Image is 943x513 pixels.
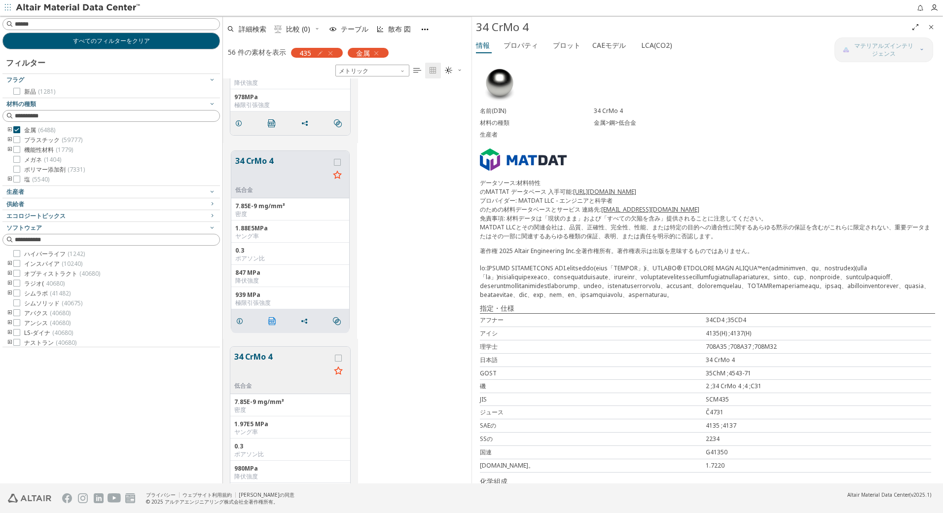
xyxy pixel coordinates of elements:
img: マテリアルタイプ画像 [480,64,519,103]
div: G41350 [706,448,932,457]
font: プロパティ [504,40,538,50]
button: すべてのフィルターをクリア [2,33,220,49]
button: Similar search [328,311,349,331]
div: 0.3 [235,247,345,255]
button: Details [231,311,252,331]
div: 著作権 2025 Altair Engineering Inc.全著作権所有。著作権表示は出版を意味するものではありません。 lo:IPSUMD SITAMETCONS ADI.elitsedd... [480,247,935,299]
div: 極限引張強度 [234,101,346,109]
div: 847 MPa [235,269,345,277]
div: 密度 [234,406,346,414]
span: Provider [6,200,24,208]
div: 指定・仕様 [480,303,935,313]
span: (6488) [38,126,55,134]
div: グリッド [223,78,471,483]
button: 材料の種類 [2,98,220,110]
div: SCM435 [706,395,932,403]
div: 密度 [235,210,345,218]
img: アルテアエンジニアリング [8,494,51,503]
span: テーブル [341,26,368,33]
span: 散布 図 [388,26,411,33]
button: Similar search [329,113,350,133]
div: 1.97E5 MPa [234,420,346,428]
i: トゥーグルグループ [6,136,13,144]
font: CAEモデル [592,40,626,50]
i: トゥーグルグループ [6,260,13,268]
span: アンシス [24,319,71,327]
span: シムラボ [24,290,71,297]
a: プライバシー [146,491,176,498]
div: 降伏強度 [235,277,345,285]
div: 生産者 [480,131,594,139]
button: エコロジートピックス [2,210,220,222]
div: SAEの [480,421,706,430]
font: LCA(CO2) [641,40,672,50]
button: フルスクリーン [907,19,923,35]
i: トゥーグルグループ [6,290,13,297]
i: トゥーグルグループ [6,270,13,278]
button: 閉める [923,19,939,35]
span: マテリアルズインテリジェンス [852,42,916,58]
span: 435 [299,48,311,57]
div: Č4731 [706,408,932,417]
span: (40680) [50,319,71,327]
div: (v2025.1) [847,491,931,498]
div: 34 CrMo 4 [594,107,935,115]
span: アバクス [24,309,71,317]
i: トゥーグルグループ [6,280,13,288]
span: Ecological Topics [6,212,66,220]
button: AI副操縦士マテリアルズインテリジェンス [834,37,933,62]
div: ポアソン比 [234,450,346,458]
button: ソフトウェア [2,222,220,234]
div: 7.85E-9 mg/mm³ [235,202,345,210]
div: 708A35 ;708A37 ;708M32 [706,342,932,351]
span: (41482) [50,289,71,297]
span: ポリマー添加剤 [24,166,85,174]
i: トゥーグルグループ [6,309,13,317]
span: (10240) [62,259,82,268]
button: Theme [441,63,467,78]
button: 34 CrMo 4 [234,351,330,382]
div: 低合金 [234,382,330,390]
span: Software [6,223,42,232]
div: フィルター [2,49,50,73]
button: Details [230,113,251,133]
span: 金属 [24,126,55,134]
span: メガネ [24,156,61,164]
button: Share [296,113,317,133]
div: JIS [480,395,706,403]
button: 生産者 [2,186,220,198]
span: プラスチック [24,136,82,144]
div: 極限引張強度 [235,299,345,307]
i: トゥーグルグループ [6,329,13,337]
button: 供給者 [2,198,220,210]
a: [PERSON_NAME]の同意 [239,491,294,498]
div: 34CD4 ;35CD4 [706,316,932,325]
span: Producer [6,187,24,196]
button: PDF Download [264,311,285,331]
div: GOST [480,369,706,377]
span: LS-ダイナ [24,329,73,337]
div: 2 ;34 CrMo 4 ;4 ;C31 [706,382,932,391]
div: 磯 [480,382,706,391]
button: Favorite [330,364,346,379]
span: (7331) [68,165,85,174]
button: 34 CrMo 4 [235,155,329,186]
div: 降伏強度 [234,79,346,87]
a: ウェブサイト利用規約 [182,491,232,498]
span: (40675) [62,299,82,307]
font: 34 CrMo 4 [476,19,529,35]
span: 新品 [24,88,55,96]
div: 名前(DIN) [480,107,594,115]
div: 1.88E5MPa [235,224,345,232]
span: (40680) [79,269,100,278]
div: 国連 [480,448,706,457]
span: 比較 (0) [286,26,310,33]
div: 日本語 [480,356,706,365]
span: オプティストラクト [24,270,100,278]
span: インスパイア [24,260,82,268]
i:  [445,67,453,74]
span: (1281) [38,87,55,96]
div: 2234 [706,435,932,443]
i: トゥーグルグループ [6,339,13,347]
span: 塩 [24,176,49,183]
